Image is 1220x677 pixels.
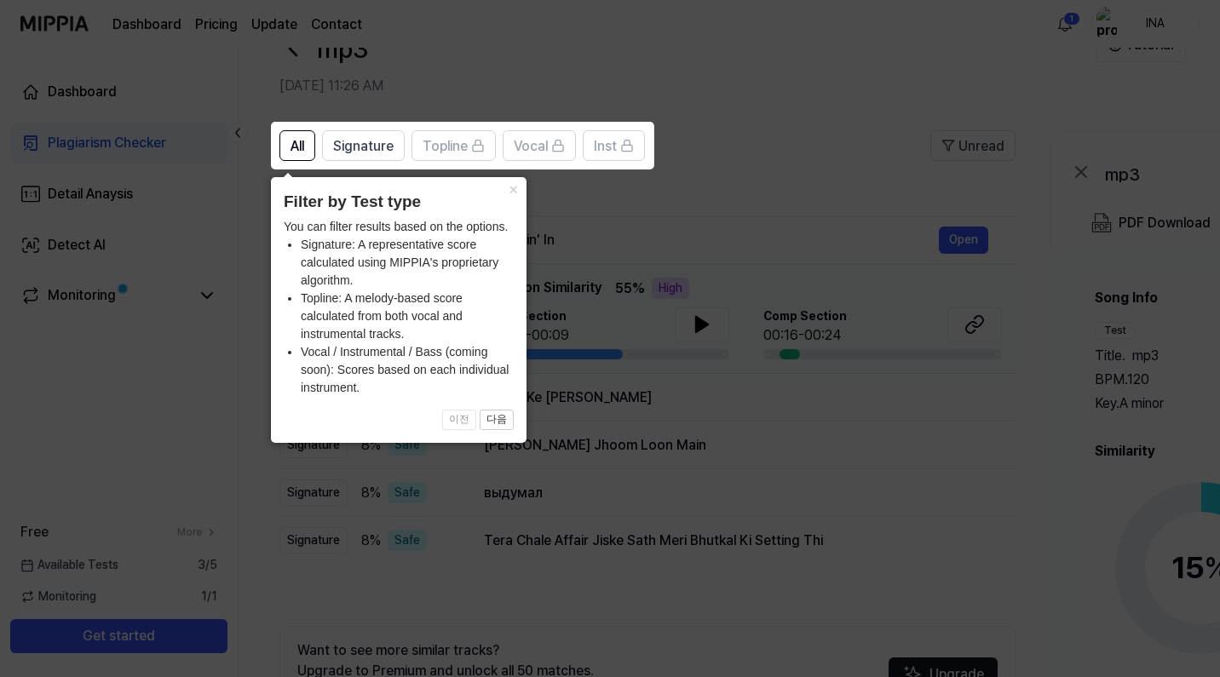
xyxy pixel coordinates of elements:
[480,410,514,430] button: 다음
[291,136,304,157] span: All
[499,177,527,201] button: Close
[301,236,514,290] li: Signature: A representative score calculated using MIPPIA's proprietary algorithm.
[279,130,315,161] button: All
[514,136,548,157] span: Vocal
[301,343,514,397] li: Vocal / Instrumental / Bass (coming soon): Scores based on each individual instrument.
[284,218,514,397] div: You can filter results based on the options.
[411,130,496,161] button: Topline
[322,130,405,161] button: Signature
[423,136,468,157] span: Topline
[594,136,617,157] span: Inst
[333,136,394,157] span: Signature
[503,130,576,161] button: Vocal
[301,290,514,343] li: Topline: A melody-based score calculated from both vocal and instrumental tracks.
[284,190,514,215] header: Filter by Test type
[583,130,645,161] button: Inst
